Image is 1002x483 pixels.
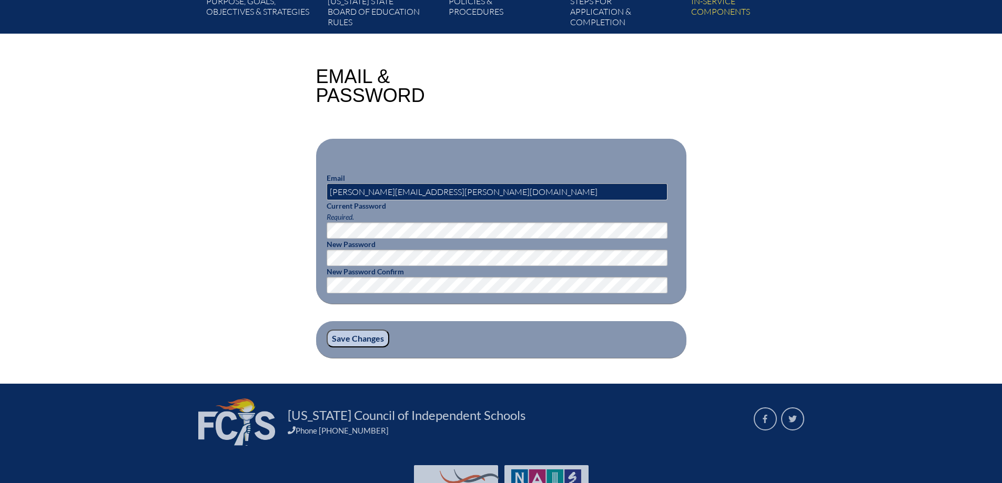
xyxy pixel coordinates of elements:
[327,173,345,182] label: Email
[327,267,404,276] label: New Password Confirm
[327,212,354,221] span: Required.
[327,240,376,249] label: New Password
[327,330,389,347] input: Save Changes
[288,426,741,435] div: Phone [PHONE_NUMBER]
[327,201,386,210] label: Current Password
[198,398,275,446] img: FCIS_logo_white
[284,407,530,424] a: [US_STATE] Council of Independent Schools
[316,67,425,105] h1: Email & Password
